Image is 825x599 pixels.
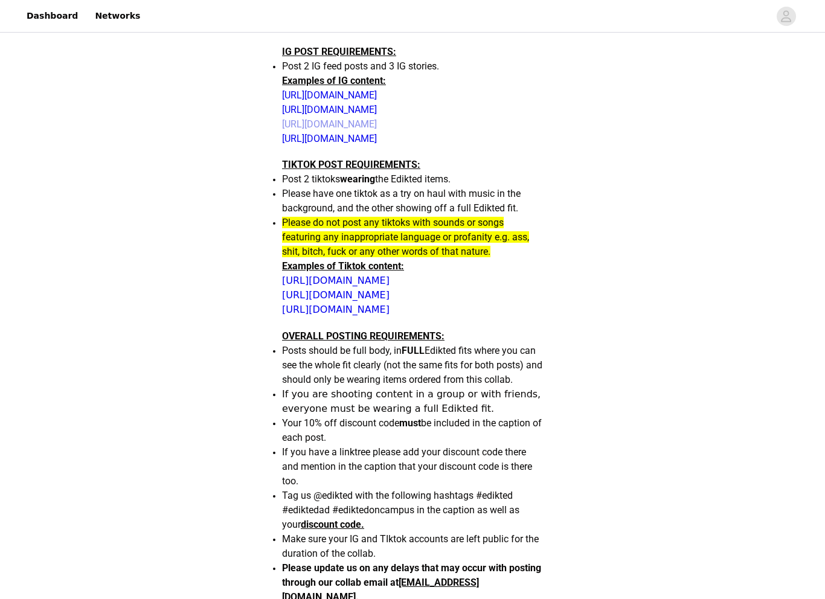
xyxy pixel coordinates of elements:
span: Please do not post any tiktoks with sounds or songs featuring any inappropriate language or profa... [282,217,529,257]
strong: wearing [340,173,375,185]
strong: must [399,417,421,429]
span: Make sure your IG and TIktok accounts are left public for the duration of the collab. [282,533,539,559]
a: [URL][DOMAIN_NAME] [282,133,377,144]
a: [URL][DOMAIN_NAME] [282,289,390,301]
a: [URL][DOMAIN_NAME] [282,89,377,101]
strong: Examples of Tiktok content: [282,260,404,272]
span: If you have a linktree please add your discount code there and mention in the caption that your d... [282,446,532,487]
a: Networks [88,2,147,30]
span: Posts should be full body, in Edikted fits where you can see the whole fit clearly (not the same ... [282,345,542,385]
span: Post 2 tiktoks the Edikted items. [282,173,451,185]
a: [URL][DOMAIN_NAME] [282,104,377,115]
span: If you are shooting content in a group or with friends, everyone must be wearing a full Edikted fit. [282,388,541,414]
a: [URL][DOMAIN_NAME] [282,275,390,286]
strong: IG POST REQUIREMENTS: [282,46,396,57]
strong: TIKTOK POST REQUIREMENTS: [282,159,420,170]
a: Dashboard [19,2,85,30]
a: [URL][DOMAIN_NAME] [282,118,377,130]
strong: FULL [402,345,425,356]
span: Please have one tiktok as a try on haul with music in the background, and the other showing off a... [282,188,521,214]
strong: discount code. [301,519,364,530]
span: Tag us @edikted with the following hashtags #edikted #ediktedad #ediktedoncampus in the caption a... [282,490,519,530]
a: [URL][DOMAIN_NAME] [282,304,390,315]
strong: Examples of IG content: [282,75,386,86]
div: avatar [780,7,792,26]
strong: OVERALL POSTING REQUIREMENTS: [282,330,445,342]
span: Post 2 IG feed posts and 3 IG stories. [282,60,439,72]
span: Your 10% off discount code be included in the caption of each post. [282,417,542,443]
